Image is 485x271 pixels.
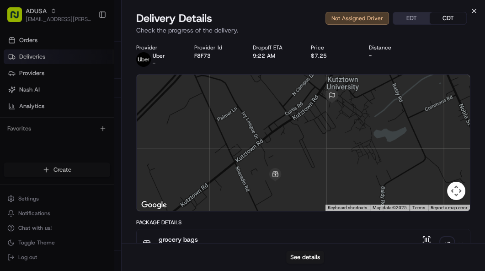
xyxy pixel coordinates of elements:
div: Provider Id [194,44,238,51]
div: Package Details [136,219,470,226]
div: Dropoff ETA [253,44,296,51]
div: 📗 [9,134,16,141]
span: Delivery Details [136,11,212,26]
span: Pylon [91,155,111,162]
input: Clear [24,59,151,69]
img: Nash [9,9,27,27]
a: Terms (opens in new tab) [412,205,425,210]
span: Map data ©2025 [373,205,407,210]
div: 💻 [77,134,85,141]
div: We're available if you need us! [31,97,116,104]
button: CDT [430,12,466,24]
div: $7.25 [311,52,354,60]
span: Uber [153,52,165,60]
p: Welcome 👋 [9,37,166,51]
span: API Documentation [86,133,147,142]
button: Start new chat [155,90,166,101]
div: 9:22 AM [253,52,296,60]
button: grocery bags+7 [137,229,470,259]
button: Keyboard shortcuts [328,205,367,211]
a: Report a map error [431,205,467,210]
button: EDT [393,12,430,24]
button: F8F73 [194,52,211,60]
span: - [153,60,155,67]
a: 📗Knowledge Base [5,129,74,146]
a: Powered byPylon [64,155,111,162]
a: Open this area in Google Maps (opens a new window) [139,199,169,211]
img: profile_uber_ahold_partner.png [136,52,151,67]
div: Price [311,44,354,51]
p: Check the progress of the delivery. [136,26,470,35]
span: grocery bags [159,235,198,244]
button: See details [286,251,324,264]
a: 💻API Documentation [74,129,150,146]
div: Provider [136,44,180,51]
div: + 7 [441,238,453,250]
div: Start new chat [31,87,150,97]
span: Knowledge Base [18,133,70,142]
button: Map camera controls [447,182,465,200]
div: - [369,52,412,60]
img: Google [139,199,169,211]
button: +7 [416,235,453,253]
div: Distance [369,44,412,51]
img: 1736555255976-a54dd68f-1ca7-489b-9aae-adbdc363a1c4 [9,87,26,104]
